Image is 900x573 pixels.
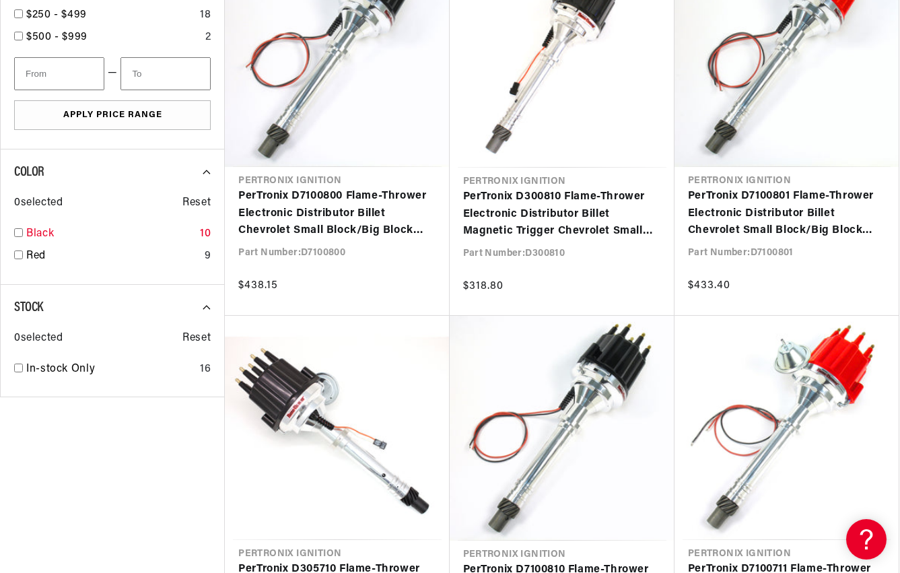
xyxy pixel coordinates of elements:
[688,188,885,240] a: PerTronix D7100801 Flame-Thrower Electronic Distributor Billet Chevrolet Small Block/Big Block wi...
[14,100,211,131] button: Apply Price Range
[26,248,199,265] a: Red
[182,195,211,212] span: Reset
[14,195,63,212] span: 0 selected
[238,188,436,240] a: PerTronix D7100800 Flame-Thrower Electronic Distributor Billet Chevrolet Small Block/Big Block wi...
[182,330,211,347] span: Reset
[14,301,43,314] span: Stock
[205,29,211,46] div: 2
[14,166,44,179] span: Color
[26,32,88,42] span: $500 - $999
[120,57,211,90] input: To
[26,9,87,20] span: $250 - $499
[205,248,211,265] div: 9
[200,226,211,243] div: 10
[200,7,211,24] div: 18
[108,65,118,82] span: —
[200,361,211,378] div: 16
[26,361,195,378] a: In-stock Only
[463,189,661,240] a: PerTronix D300810 Flame-Thrower Electronic Distributor Billet Magnetic Trigger Chevrolet Small Bl...
[14,57,104,90] input: From
[26,226,195,243] a: Black
[14,330,63,347] span: 0 selected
